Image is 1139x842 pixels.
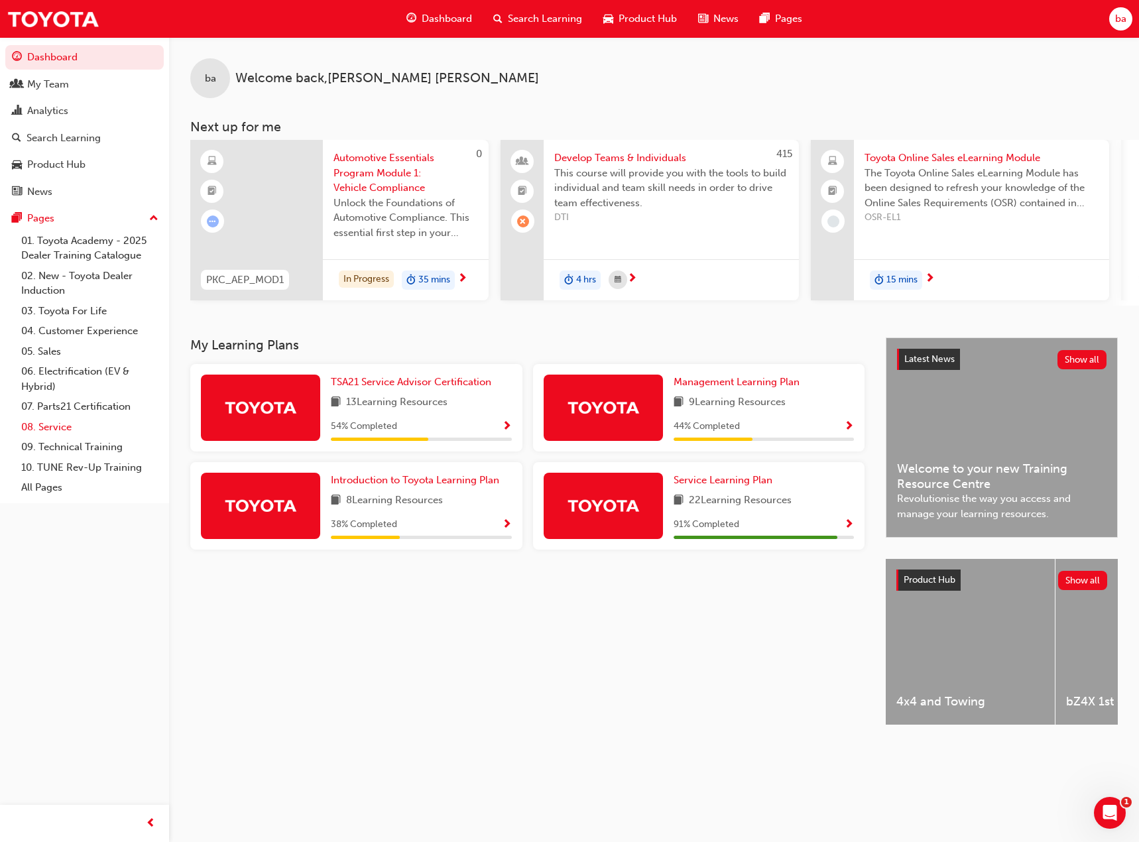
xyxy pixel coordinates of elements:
[827,215,839,227] span: learningRecordVerb_NONE-icon
[508,11,582,27] span: Search Learning
[12,52,22,64] span: guage-icon
[331,419,397,434] span: 54 % Completed
[501,140,799,300] a: 415Develop Teams & IndividualsThis course will provide you with the tools to build individual and...
[502,519,512,531] span: Show Progress
[483,5,593,32] a: search-iconSearch Learning
[844,516,854,533] button: Show Progress
[418,272,450,288] span: 35 mins
[169,119,1139,135] h3: Next up for me
[5,180,164,204] a: News
[346,493,443,509] span: 8 Learning Resources
[27,77,69,92] div: My Team
[16,321,164,341] a: 04. Customer Experience
[12,213,22,225] span: pages-icon
[12,186,22,198] span: news-icon
[12,133,21,145] span: search-icon
[828,183,837,200] span: booktick-icon
[476,148,482,160] span: 0
[674,376,800,388] span: Management Learning Plan
[674,493,684,509] span: book-icon
[27,131,101,146] div: Search Learning
[149,210,158,227] span: up-icon
[16,301,164,322] a: 03. Toyota For Life
[576,272,596,288] span: 4 hrs
[689,394,786,411] span: 9 Learning Resources
[896,694,1044,709] span: 4x4 and Towing
[16,396,164,417] a: 07. Parts21 Certification
[5,126,164,150] a: Search Learning
[760,11,770,27] span: pages-icon
[1121,797,1132,808] span: 1
[5,99,164,123] a: Analytics
[627,273,637,285] span: next-icon
[331,376,491,388] span: TSA21 Service Advisor Certification
[554,210,788,225] span: DTI
[593,5,688,32] a: car-iconProduct Hub
[12,79,22,91] span: people-icon
[554,166,788,211] span: This course will provide you with the tools to build individual and team skill needs in order to ...
[457,273,467,285] span: next-icon
[205,71,216,86] span: ba
[12,159,22,171] span: car-icon
[517,215,529,227] span: learningRecordVerb_ABSENT-icon
[776,148,792,160] span: 415
[713,11,739,27] span: News
[567,494,640,517] img: Trak
[502,418,512,435] button: Show Progress
[897,349,1107,370] a: Latest NewsShow all
[346,394,448,411] span: 13 Learning Resources
[333,150,478,196] span: Automotive Essentials Program Module 1: Vehicle Compliance
[567,396,640,419] img: Trak
[518,153,527,170] span: people-icon
[224,494,297,517] img: Trak
[1057,350,1107,369] button: Show all
[698,11,708,27] span: news-icon
[844,421,854,433] span: Show Progress
[904,574,955,585] span: Product Hub
[396,5,483,32] a: guage-iconDashboard
[406,11,416,27] span: guage-icon
[5,206,164,231] button: Pages
[1094,797,1126,829] iframe: Intercom live chat
[897,461,1107,491] span: Welcome to your new Training Resource Centre
[674,394,684,411] span: book-icon
[674,375,805,390] a: Management Learning Plan
[811,140,1109,300] a: Toyota Online Sales eLearning ModuleThe Toyota Online Sales eLearning Module has been designed to...
[5,72,164,97] a: My Team
[7,4,99,34] img: Trak
[16,361,164,396] a: 06. Electrification (EV & Hybrid)
[16,437,164,457] a: 09. Technical Training
[518,183,527,200] span: booktick-icon
[331,375,497,390] a: TSA21 Service Advisor Certification
[16,457,164,478] a: 10. TUNE Rev-Up Training
[207,215,219,227] span: learningRecordVerb_ATTEMPT-icon
[896,570,1107,591] a: Product HubShow all
[674,419,740,434] span: 44 % Completed
[5,45,164,70] a: Dashboard
[27,211,54,226] div: Pages
[749,5,813,32] a: pages-iconPages
[208,183,217,200] span: booktick-icon
[27,184,52,200] div: News
[865,150,1099,166] span: Toyota Online Sales eLearning Module
[874,272,884,289] span: duration-icon
[619,11,677,27] span: Product Hub
[146,815,156,832] span: prev-icon
[331,474,499,486] span: Introduction to Toyota Learning Plan
[844,418,854,435] button: Show Progress
[27,157,86,172] div: Product Hub
[16,266,164,301] a: 02. New - Toyota Dealer Induction
[331,493,341,509] span: book-icon
[502,421,512,433] span: Show Progress
[688,5,749,32] a: news-iconNews
[897,491,1107,521] span: Revolutionise the way you access and manage your learning resources.
[331,473,505,488] a: Introduction to Toyota Learning Plan
[1115,11,1126,27] span: ba
[865,166,1099,211] span: The Toyota Online Sales eLearning Module has been designed to refresh your knowledge of the Onlin...
[554,150,788,166] span: Develop Teams & Individuals
[406,272,416,289] span: duration-icon
[208,153,217,170] span: learningResourceType_ELEARNING-icon
[689,493,792,509] span: 22 Learning Resources
[502,516,512,533] button: Show Progress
